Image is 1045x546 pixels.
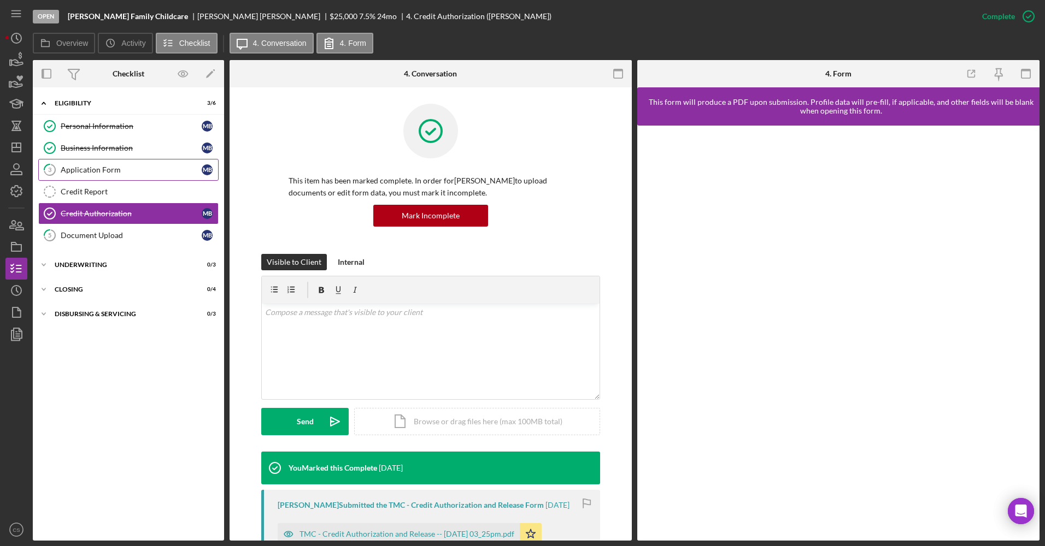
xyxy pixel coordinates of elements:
div: Credit Report [61,187,218,196]
label: Checklist [179,39,210,48]
div: Document Upload [61,231,202,240]
button: 4. Conversation [230,33,314,54]
a: 5Document UploadMB [38,224,219,246]
div: M B [202,143,213,153]
button: CS [5,519,27,541]
button: Activity [98,33,152,54]
div: M B [202,208,213,219]
div: Internal [338,254,365,270]
div: Visible to Client [267,254,321,270]
div: Credit Authorization [61,209,202,218]
button: Overview [33,33,95,54]
tspan: 3 [48,166,51,173]
button: Mark Incomplete [373,205,488,227]
button: 4. Form [316,33,373,54]
div: 3 / 6 [196,100,216,106]
button: Checklist [156,33,218,54]
div: 4. Conversation [404,69,457,78]
button: Complete [971,5,1040,27]
label: Overview [56,39,88,48]
tspan: 5 [48,232,51,239]
div: Personal Information [61,122,202,130]
text: CS [13,527,20,533]
button: Send [261,408,349,435]
button: Internal [332,254,370,270]
p: This item has been marked complete. In order for [PERSON_NAME] to upload documents or edit form d... [289,175,573,199]
label: 4. Form [340,39,366,48]
div: Business Information [61,144,202,152]
label: 4. Conversation [253,39,307,48]
div: Application Form [61,165,202,174]
div: 0 / 3 [196,262,216,268]
div: 24 mo [377,12,397,21]
div: [PERSON_NAME] Submitted the TMC - Credit Authorization and Release Form [278,501,544,509]
div: M B [202,121,213,132]
a: Personal InformationMB [38,115,219,137]
div: M B [202,164,213,175]
div: 4. Form [825,69,852,78]
b: [PERSON_NAME] Family Childcare [68,12,188,21]
div: Open Intercom Messenger [1008,498,1034,524]
label: Activity [121,39,145,48]
a: 3Application FormMB [38,159,219,181]
div: TMC - Credit Authorization and Release -- [DATE] 03_25pm.pdf [300,530,514,538]
div: Eligibility [55,100,189,106]
div: 7.5 % [359,12,375,21]
a: Business InformationMB [38,137,219,159]
div: 4. Credit Authorization ([PERSON_NAME]) [406,12,551,21]
a: Credit AuthorizationMB [38,203,219,224]
iframe: Lenderfit form [648,136,1030,530]
div: [PERSON_NAME] [PERSON_NAME] [197,12,330,21]
div: This form will produce a PDF upon submission. Profile data will pre-fill, if applicable, and othe... [643,98,1040,115]
div: Underwriting [55,262,189,268]
time: 2025-09-24 22:37 [379,464,403,472]
div: You Marked this Complete [289,464,377,472]
button: Visible to Client [261,254,327,270]
button: TMC - Credit Authorization and Release -- [DATE] 03_25pm.pdf [278,523,542,545]
div: Complete [982,5,1015,27]
div: Send [297,408,314,435]
div: Checklist [113,69,144,78]
div: Disbursing & Servicing [55,311,189,317]
div: 0 / 4 [196,286,216,293]
a: Credit Report [38,181,219,203]
div: Closing [55,286,189,293]
span: $25,000 [330,11,357,21]
div: Mark Incomplete [402,205,460,227]
div: 0 / 3 [196,311,216,317]
div: Open [33,10,59,23]
time: 2025-09-24 19:25 [545,501,570,509]
div: M B [202,230,213,241]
